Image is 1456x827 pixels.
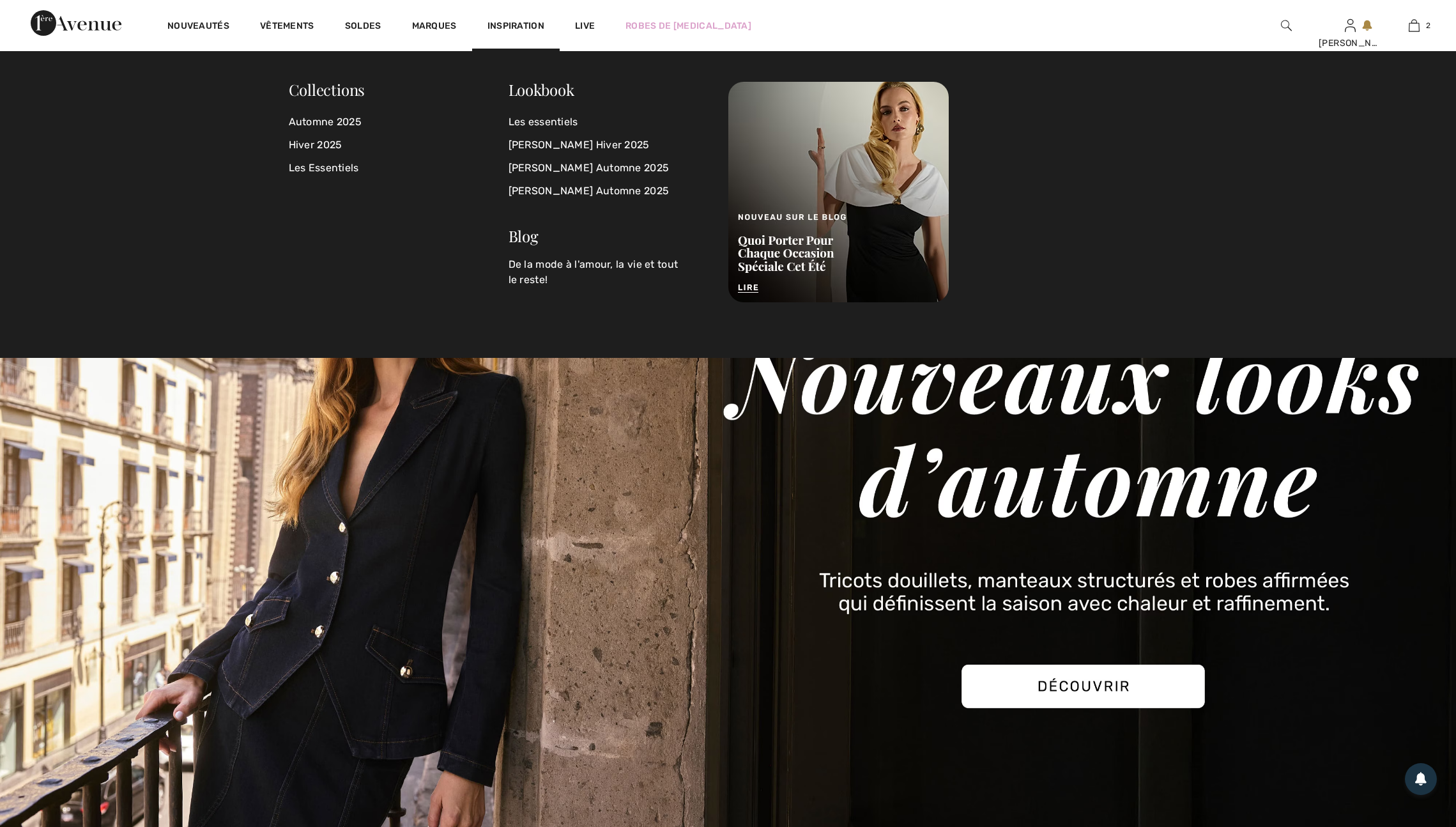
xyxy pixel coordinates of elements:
img: recherche [1281,18,1292,33]
img: 1ère Avenue [31,10,121,36]
a: Hiver 2025 [289,134,509,157]
a: Nouveautés [167,20,229,34]
p: De la mode à l'amour, la vie et tout le reste! [509,257,713,288]
a: Automne 2025 [289,111,509,134]
img: Nouveau sur le blog [728,82,949,302]
a: Blog [509,226,539,246]
a: Soldes [345,20,381,34]
a: Les Essentiels [289,157,509,180]
a: Marques [412,20,457,34]
img: Mes infos [1345,18,1356,33]
a: [PERSON_NAME] Automne 2025 [509,180,713,203]
span: Inspiration [487,20,544,34]
a: Nouveau sur le blog [728,185,949,197]
a: [PERSON_NAME] Hiver 2025 [509,134,713,157]
a: Live [575,19,595,33]
div: [PERSON_NAME] [1319,36,1381,50]
a: Les essentiels [509,111,713,134]
img: Mon panier [1409,18,1420,33]
a: 2 [1383,18,1445,33]
a: Lookbook [509,79,574,100]
span: 2 [1426,20,1430,31]
a: [PERSON_NAME] Automne 2025 [509,157,713,180]
span: Collections [289,79,365,100]
a: Se connecter [1345,19,1356,31]
a: Robes de [MEDICAL_DATA] [625,19,751,33]
a: Vêtements [260,20,314,34]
